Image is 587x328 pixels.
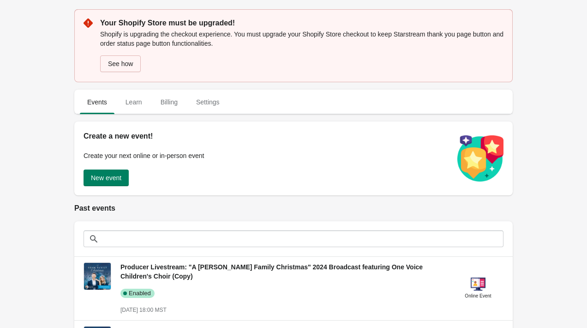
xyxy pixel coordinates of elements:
span: Events [80,94,114,110]
div: Online Event [465,292,491,301]
span: Enabled [129,290,151,297]
button: See how [100,55,141,72]
span: Learn [118,94,150,110]
span: Settings [189,94,227,110]
div: Shopify is upgrading the checkout experience. You must upgrade your Shopify Store checkout to kee... [100,29,503,73]
button: New event [84,170,129,186]
span: Producer Livestream: "A [PERSON_NAME] Family Christmas" 2024 Broadcast featuring One Voice Childr... [120,263,423,280]
h2: Past events [74,203,513,214]
img: Producer Livestream: "A Shaw Family Christmas" 2024 Broadcast featuring One Voice Children's Choi... [84,263,111,290]
h2: Create a new event! [84,131,448,142]
p: Your Shopify Store must be upgraded! [100,18,503,29]
img: online-event-5d64391802a09ceff1f8b055f10f5880.png [471,277,485,292]
span: New event [91,174,121,182]
span: [DATE] 18:00 MST [120,307,167,313]
p: Create your next online or in-person event [84,151,448,160]
span: Billing [153,94,185,110]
